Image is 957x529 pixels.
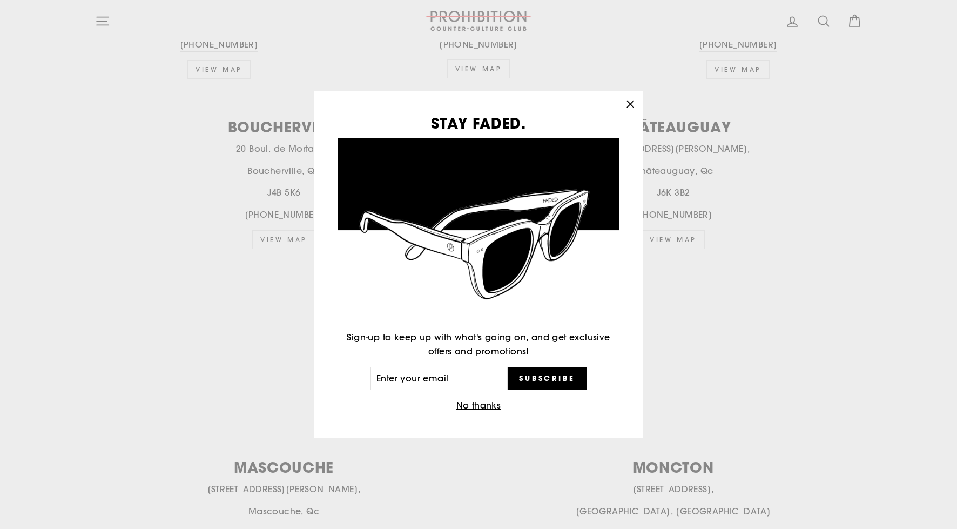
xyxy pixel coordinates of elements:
span: Subscribe [519,373,575,383]
button: Subscribe [508,367,587,391]
button: No thanks [453,398,504,413]
p: Sign-up to keep up with what's going on, and get exclusive offers and promotions! [338,331,619,358]
h3: STAY FADED. [338,116,619,130]
input: Enter your email [370,367,508,391]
